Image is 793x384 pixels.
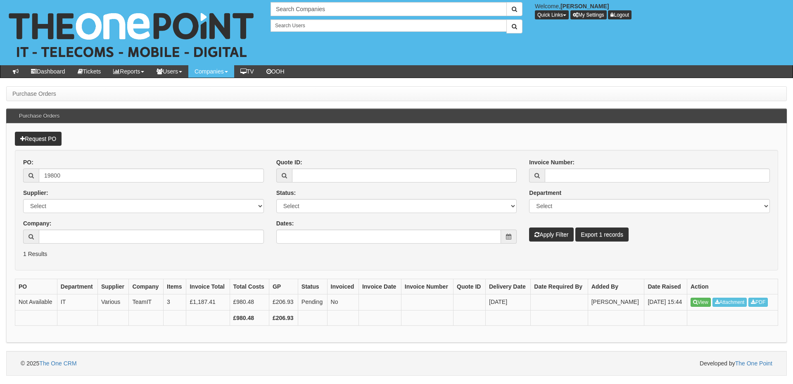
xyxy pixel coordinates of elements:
[21,360,77,367] span: © 2025
[276,158,302,166] label: Quote ID:
[57,279,97,294] th: Department
[23,189,48,197] label: Supplier:
[230,294,269,311] td: £980.48
[15,294,57,311] td: Not Available
[712,298,747,307] a: Attachment
[687,279,778,294] th: Action
[12,90,56,98] li: Purchase Orders
[25,65,71,78] a: Dashboard
[644,279,687,294] th: Date Raised
[298,279,327,294] th: Status
[269,311,298,326] th: £206.93
[164,279,186,294] th: Items
[560,3,609,9] b: [PERSON_NAME]
[327,294,359,311] td: No
[529,2,793,19] div: Welcome,
[535,10,569,19] button: Quick Links
[588,294,644,311] td: [PERSON_NAME]
[531,279,588,294] th: Date Required By
[276,189,296,197] label: Status:
[608,10,632,19] a: Logout
[15,279,57,294] th: PO
[269,294,298,311] td: £206.93
[39,360,76,367] a: The One CRM
[700,359,772,367] span: Developed by
[186,294,230,311] td: £1,187.41
[15,109,64,123] h3: Purchase Orders
[401,279,453,294] th: Invoice Number
[486,279,531,294] th: Delivery Date
[748,298,768,307] a: PDF
[276,219,294,228] label: Dates:
[230,279,269,294] th: Total Costs
[97,279,129,294] th: Supplier
[23,158,33,166] label: PO:
[260,65,291,78] a: OOH
[129,294,164,311] td: TeamIT
[269,279,298,294] th: GP
[588,279,644,294] th: Added By
[234,65,260,78] a: TV
[644,294,687,311] td: [DATE] 15:44
[529,158,575,166] label: Invoice Number:
[164,294,186,311] td: 3
[188,65,234,78] a: Companies
[271,19,507,32] input: Search Users
[359,279,401,294] th: Invoice Date
[271,2,507,16] input: Search Companies
[150,65,188,78] a: Users
[15,132,62,146] a: Request PO
[327,279,359,294] th: Invoiced
[107,65,150,78] a: Reports
[298,294,327,311] td: Pending
[71,65,107,78] a: Tickets
[23,250,770,258] p: 1 Results
[486,294,531,311] td: [DATE]
[691,298,711,307] a: View
[230,311,269,326] th: £980.48
[129,279,164,294] th: Company
[453,279,486,294] th: Quote ID
[735,360,772,367] a: The One Point
[570,10,607,19] a: My Settings
[529,228,574,242] button: Apply Filter
[57,294,97,311] td: IT
[575,228,629,242] a: Export 1 records
[97,294,129,311] td: Various
[186,279,230,294] th: Invoice Total
[23,219,51,228] label: Company:
[529,189,561,197] label: Department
